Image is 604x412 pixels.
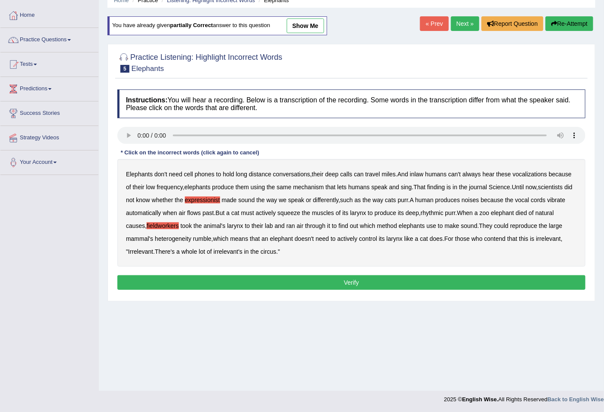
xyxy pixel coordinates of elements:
[445,222,459,229] b: make
[337,235,358,242] b: actively
[564,184,573,191] b: did
[355,197,361,203] b: as
[404,235,413,242] b: like
[175,197,183,203] b: the
[267,184,275,191] b: the
[117,148,263,157] div: * Click on the incorrect words (click again to cancel)
[363,197,371,203] b: the
[256,209,276,216] b: actively
[377,222,397,229] b: method
[350,222,358,229] b: out
[513,171,547,178] b: vocalizations
[399,222,425,229] b: elephants
[547,197,565,203] b: vibrate
[455,235,470,242] b: those
[447,184,451,191] b: is
[427,184,445,191] b: finding
[169,171,182,178] b: need
[195,171,215,178] b: phones
[250,235,260,242] b: that
[193,235,212,242] b: rumble
[278,209,300,216] b: squeeze
[365,171,380,178] b: travel
[126,209,161,216] b: automatically
[230,235,248,242] b: means
[136,197,150,203] b: know
[415,235,418,242] b: a
[435,197,460,203] b: produces
[313,197,338,203] b: differently
[531,197,546,203] b: cords
[133,184,144,191] b: their
[222,197,237,203] b: made
[382,171,396,178] b: miles
[479,222,493,229] b: They
[302,209,310,216] b: the
[505,197,513,203] b: the
[179,209,186,216] b: air
[251,248,259,255] b: the
[529,209,534,216] b: of
[204,222,226,229] b: animal's
[332,222,337,229] b: to
[273,171,310,178] b: conversations
[451,16,479,31] a: Next »
[287,18,324,33] a: show me
[107,16,327,35] div: You have already given answer to this question
[0,101,98,123] a: Success Stories
[453,184,457,191] b: in
[354,171,364,178] b: can
[184,184,211,191] b: elephants
[512,184,524,191] b: Until
[0,126,98,148] a: Strategy Videos
[337,184,347,191] b: lets
[262,235,269,242] b: an
[491,209,514,216] b: elephant
[410,171,423,178] b: inlaw
[249,171,271,178] b: distance
[385,197,396,203] b: cats
[214,248,242,255] b: irrelevant's
[548,396,604,403] a: Back to English Wise
[325,171,339,178] b: deep
[270,235,293,242] b: elephant
[494,222,509,229] b: could
[0,77,98,98] a: Predictions
[483,171,495,178] b: hear
[549,171,572,178] b: because
[343,209,349,216] b: its
[510,222,537,229] b: reproduce
[389,184,399,191] b: and
[251,222,263,229] b: their
[462,197,479,203] b: noises
[415,197,434,203] b: human
[481,197,503,203] b: because
[398,209,404,216] b: its
[117,275,586,290] button: Verify
[306,197,311,203] b: or
[146,184,155,191] b: low
[379,235,385,242] b: its
[438,222,443,229] b: to
[181,248,197,255] b: whole
[340,197,353,203] b: such
[472,235,483,242] b: who
[184,171,193,178] b: cell
[251,184,265,191] b: using
[0,3,98,25] a: Home
[0,28,98,49] a: Practice Questions
[163,209,177,216] b: when
[374,209,396,216] b: produce
[155,248,175,255] b: There's
[360,222,375,229] b: which
[152,197,173,203] b: whether
[463,171,481,178] b: always
[480,209,490,216] b: zoo
[430,235,443,242] b: does
[327,222,330,229] b: it
[406,209,419,216] b: deep
[128,248,153,255] b: Irrelevant
[519,235,528,242] b: this
[117,89,586,118] h4: You will hear a recording. Below is a transcription of the recording. Some words in the transcrip...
